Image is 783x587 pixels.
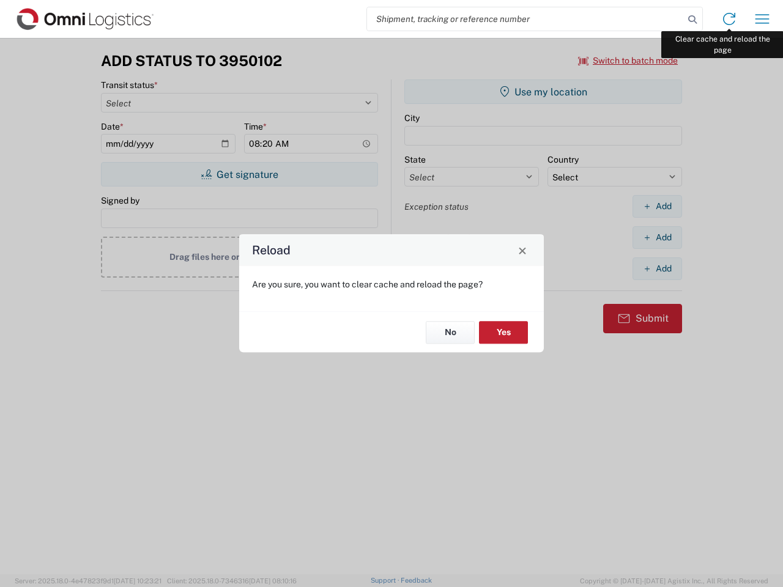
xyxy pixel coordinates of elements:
button: Yes [479,321,528,344]
input: Shipment, tracking or reference number [367,7,684,31]
button: Close [514,242,531,259]
p: Are you sure, you want to clear cache and reload the page? [252,279,531,290]
h4: Reload [252,242,291,259]
button: No [426,321,475,344]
